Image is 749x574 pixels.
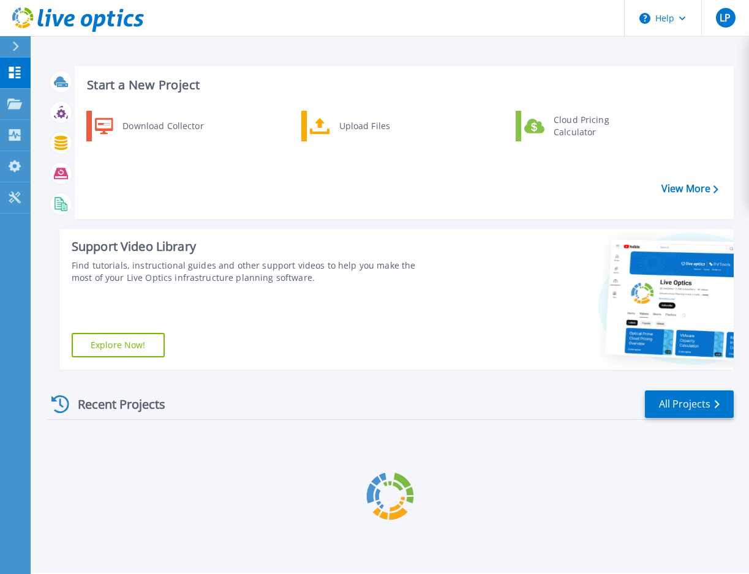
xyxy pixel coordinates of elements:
a: Cloud Pricing Calculator [516,111,641,141]
div: Cloud Pricing Calculator [548,114,638,138]
div: Recent Projects [47,389,182,419]
div: Upload Files [333,114,424,138]
div: Support Video Library [72,239,421,255]
div: Download Collector [116,114,209,138]
span: LP [720,13,731,23]
div: Find tutorials, instructional guides and other support videos to help you make the most of your L... [72,259,421,284]
h3: Start a New Project [87,78,718,92]
a: Download Collector [86,111,212,141]
a: View More [661,183,718,195]
a: All Projects [645,390,734,418]
a: Explore Now! [72,333,165,357]
a: Upload Files [301,111,427,141]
